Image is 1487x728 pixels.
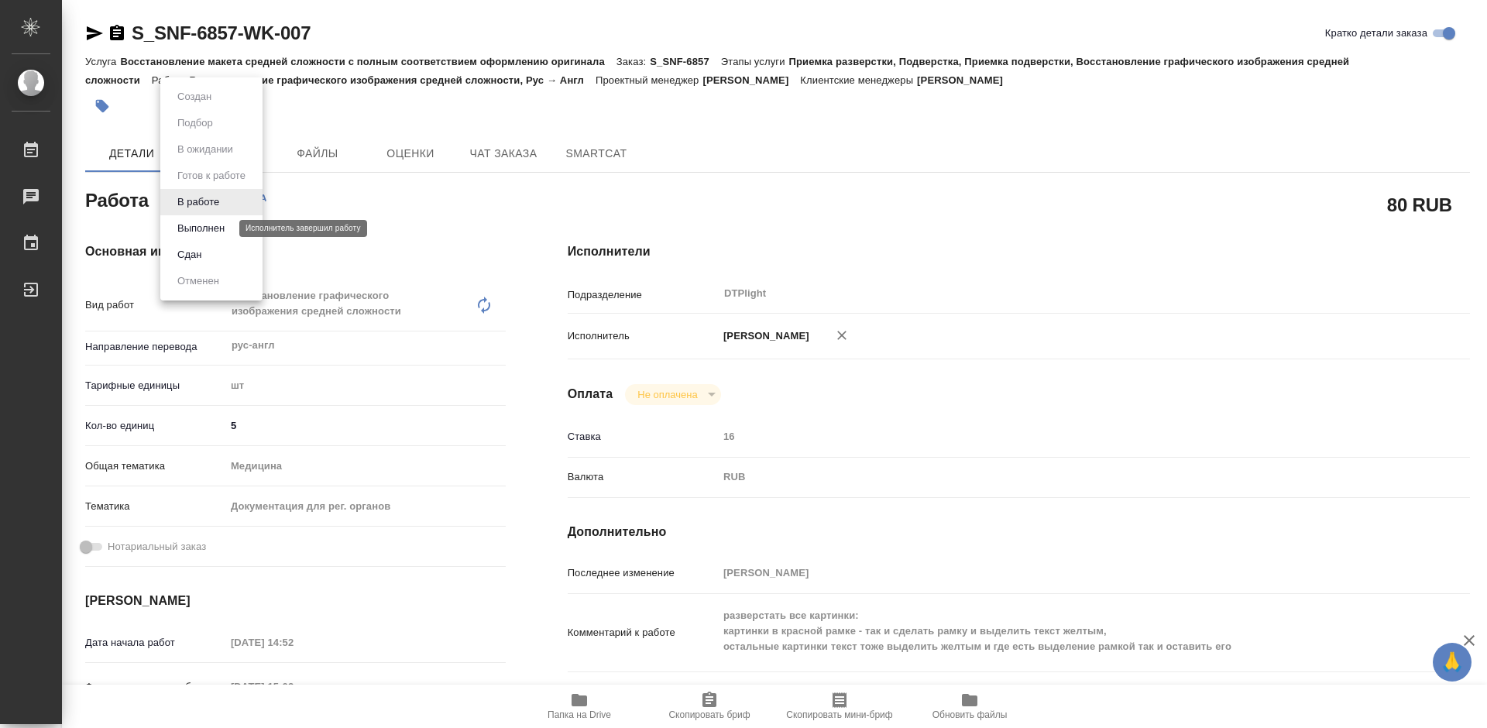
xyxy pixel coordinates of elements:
[173,273,224,290] button: Отменен
[173,88,216,105] button: Создан
[173,167,250,184] button: Готов к работе
[173,220,229,237] button: Выполнен
[173,141,238,158] button: В ожидании
[173,246,206,263] button: Сдан
[173,115,218,132] button: Подбор
[173,194,224,211] button: В работе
